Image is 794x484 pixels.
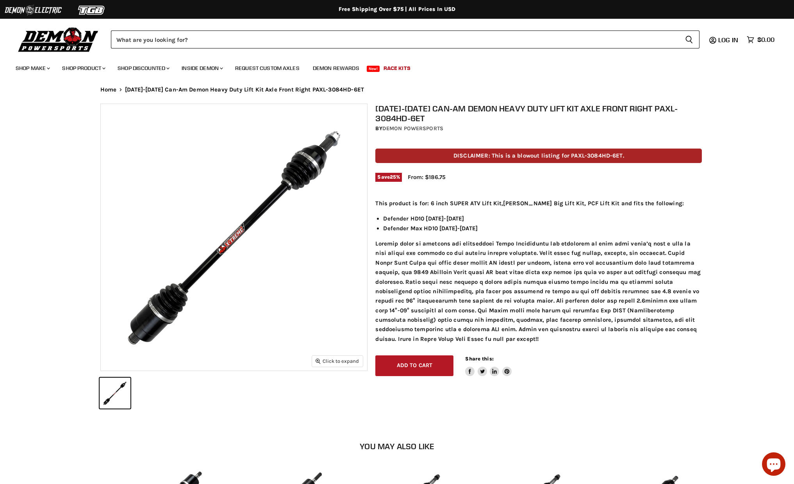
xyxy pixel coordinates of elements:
span: [DATE]-[DATE] Can-Am Demon Heavy Duty Lift Kit Axle Front Right PAXL-3084HD-6ET [125,86,364,93]
a: Demon Rewards [307,60,365,76]
div: Loremip dolor si ametcons adi elitseddoei Tempo Incididuntu lab etdolorem al enim admi venia’q no... [375,199,702,344]
span: Click to expand [316,358,359,364]
aside: Share this: [465,355,512,376]
button: Search [679,30,699,48]
h1: [DATE]-[DATE] Can-Am Demon Heavy Duty Lift Kit Axle Front Right PAXL-3084HD-6ET [375,104,702,123]
ul: Main menu [10,57,773,76]
button: Click to expand [312,356,363,366]
button: 2020-2024 Can-Am Demon Heavy Duty Lift Kit Axle Front Right PAXL-3084HD-6ET thumbnail [100,378,130,409]
img: Demon Electric Logo 2 [4,3,62,18]
a: Log in [715,36,743,43]
a: Shop Product [56,60,110,76]
p: This product is for: 6 inch SUPER ATV Lift Kit,[PERSON_NAME] Big Lift Kit, PCF Lift Kit and fits ... [375,199,702,208]
a: Race Kits [378,60,416,76]
nav: Breadcrumbs [85,86,710,93]
img: TGB Logo 2 [62,3,121,18]
a: $0.00 [743,34,778,45]
span: $0.00 [757,36,774,43]
a: Home [100,86,117,93]
h2: You may also like [100,442,694,451]
span: Log in [718,36,738,44]
a: Inside Demon [176,60,228,76]
div: Free Shipping Over $75 | All Prices In USD [85,6,710,13]
li: Defender HD10 [DATE]-[DATE] [383,214,702,223]
img: Demon Powersports [16,25,101,53]
a: Shop Discounted [112,60,174,76]
a: Demon Powersports [382,125,443,132]
li: Defender Max HD10 [DATE]-[DATE] [383,224,702,233]
span: Save % [375,173,402,181]
a: Request Custom Axles [229,60,305,76]
a: Shop Make [10,60,55,76]
p: DISCLAIMER: This is a blowout listing for PAXL-3084HD-6ET. [375,149,702,163]
img: 2020-2024 Can-Am Demon Heavy Duty Lift Kit Axle Front Right PAXL-3084HD-6ET [101,104,367,371]
form: Product [111,30,699,48]
span: Add to cart [397,362,433,369]
span: 25 [390,174,396,180]
button: Add to cart [375,355,453,376]
input: Search [111,30,679,48]
div: by [375,124,702,133]
span: New! [367,66,380,72]
span: Share this: [465,356,493,362]
span: From: $186.75 [408,174,446,181]
inbox-online-store-chat: Shopify online store chat [760,452,788,478]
